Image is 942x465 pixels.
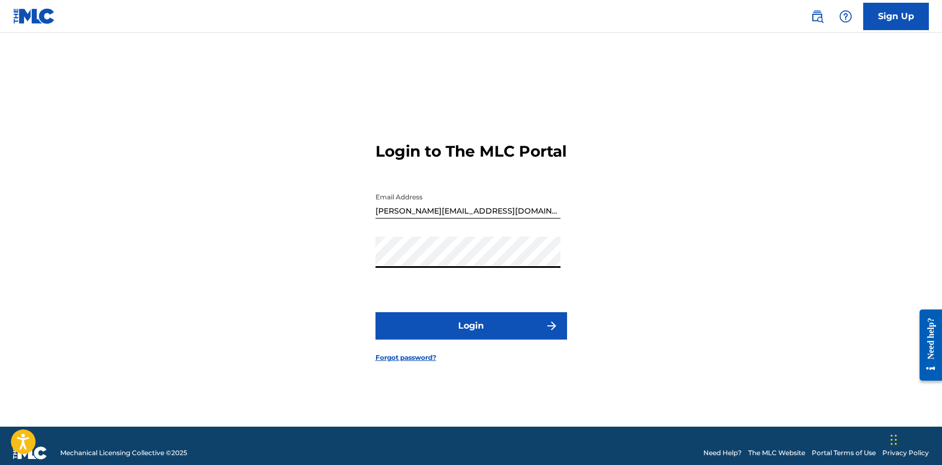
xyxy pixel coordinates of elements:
button: Login [375,312,567,340]
a: Forgot password? [375,353,436,363]
img: search [811,10,824,23]
a: Sign Up [863,3,929,30]
a: Public Search [806,5,828,27]
img: f7272a7cc735f4ea7f67.svg [545,319,558,332]
div: Help [835,5,857,27]
a: Privacy Policy [882,448,929,458]
img: help [839,10,852,23]
a: Need Help? [703,448,742,458]
h3: Login to The MLC Portal [375,142,567,161]
img: MLC Logo [13,8,55,24]
iframe: Resource Center [911,301,942,389]
img: logo [13,446,47,460]
div: Drag [891,423,897,456]
a: Portal Terms of Use [812,448,876,458]
a: The MLC Website [748,448,805,458]
iframe: Chat Widget [887,412,942,465]
span: Mechanical Licensing Collective © 2025 [60,448,187,458]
